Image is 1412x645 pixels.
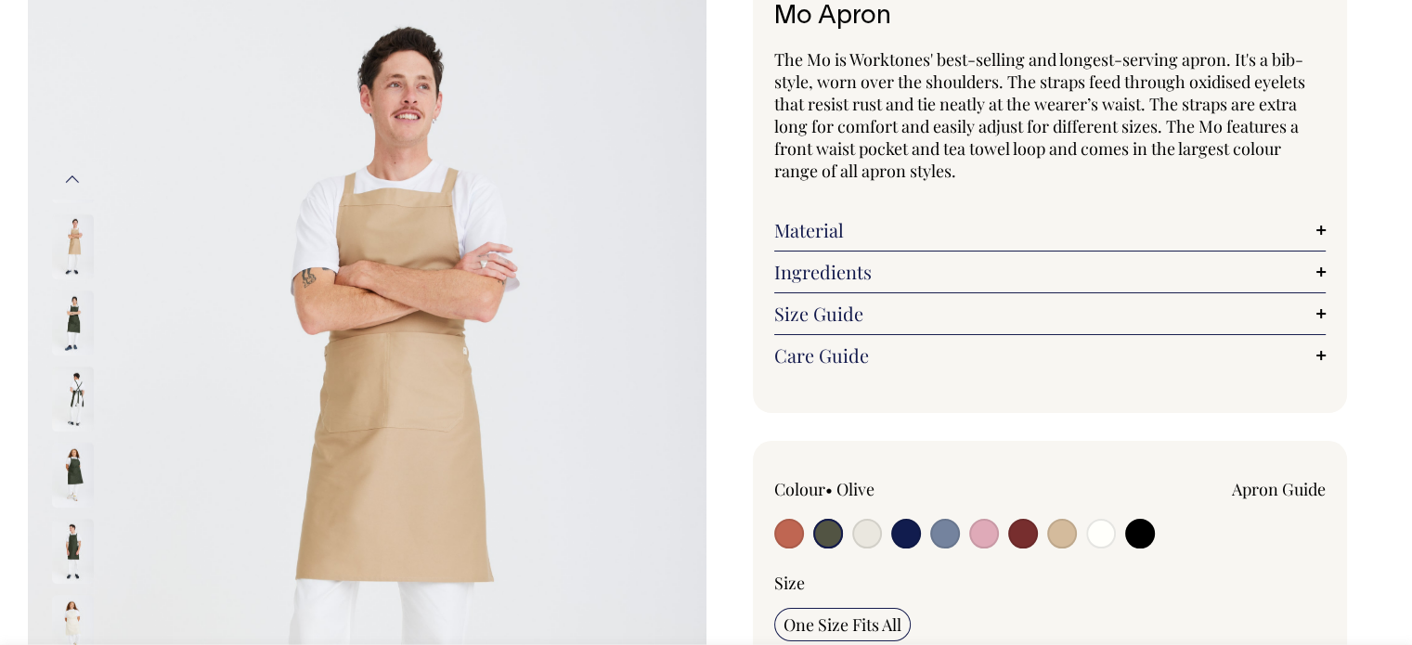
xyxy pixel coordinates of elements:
button: Previous [58,159,86,200]
div: Colour [774,478,995,500]
a: Care Guide [774,344,1327,367]
span: • [825,478,833,500]
img: olive [52,519,94,584]
input: One Size Fits All [774,608,911,641]
h1: Mo Apron [774,3,1327,32]
img: olive [52,443,94,508]
label: Olive [836,478,874,500]
img: olive [52,290,94,355]
span: The Mo is Worktones' best-selling and longest-serving apron. It's a bib-style, worn over the shou... [774,48,1305,182]
a: Material [774,219,1327,241]
div: Size [774,572,1327,594]
a: Size Guide [774,303,1327,325]
a: Apron Guide [1232,478,1326,500]
span: One Size Fits All [784,613,901,636]
img: olive [52,367,94,432]
img: khaki [52,214,94,279]
a: Ingredients [774,261,1327,283]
